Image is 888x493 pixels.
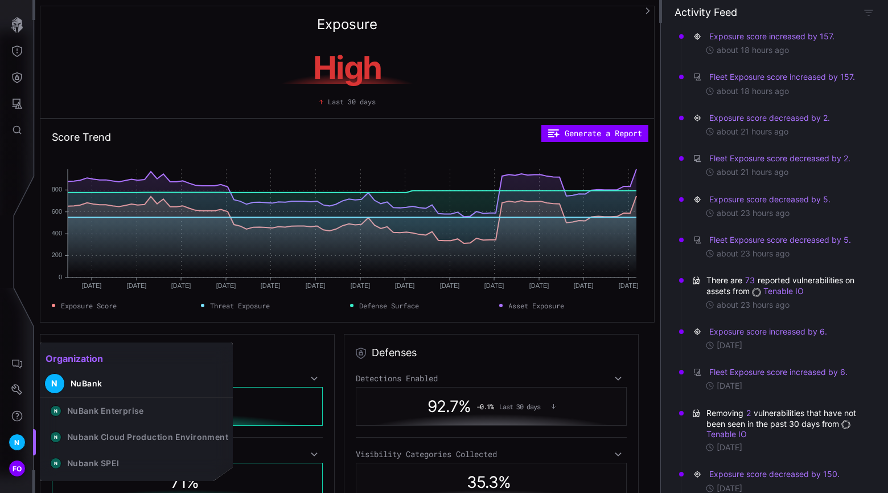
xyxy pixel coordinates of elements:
[67,432,228,442] div: Nubank Cloud Production Environment
[54,459,57,467] span: N
[40,347,233,370] h2: Organization
[54,407,57,415] span: N
[71,378,102,389] div: NuBank
[46,450,233,476] button: NNubank SPEI
[46,398,233,424] button: NNuBank Enterprise
[51,376,57,390] span: N
[54,433,57,441] span: N
[46,424,233,450] button: NNubank Cloud Production Environment
[67,458,119,468] div: Nubank SPEI
[67,406,144,416] div: NuBank Enterprise
[40,370,233,397] button: NNuBank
